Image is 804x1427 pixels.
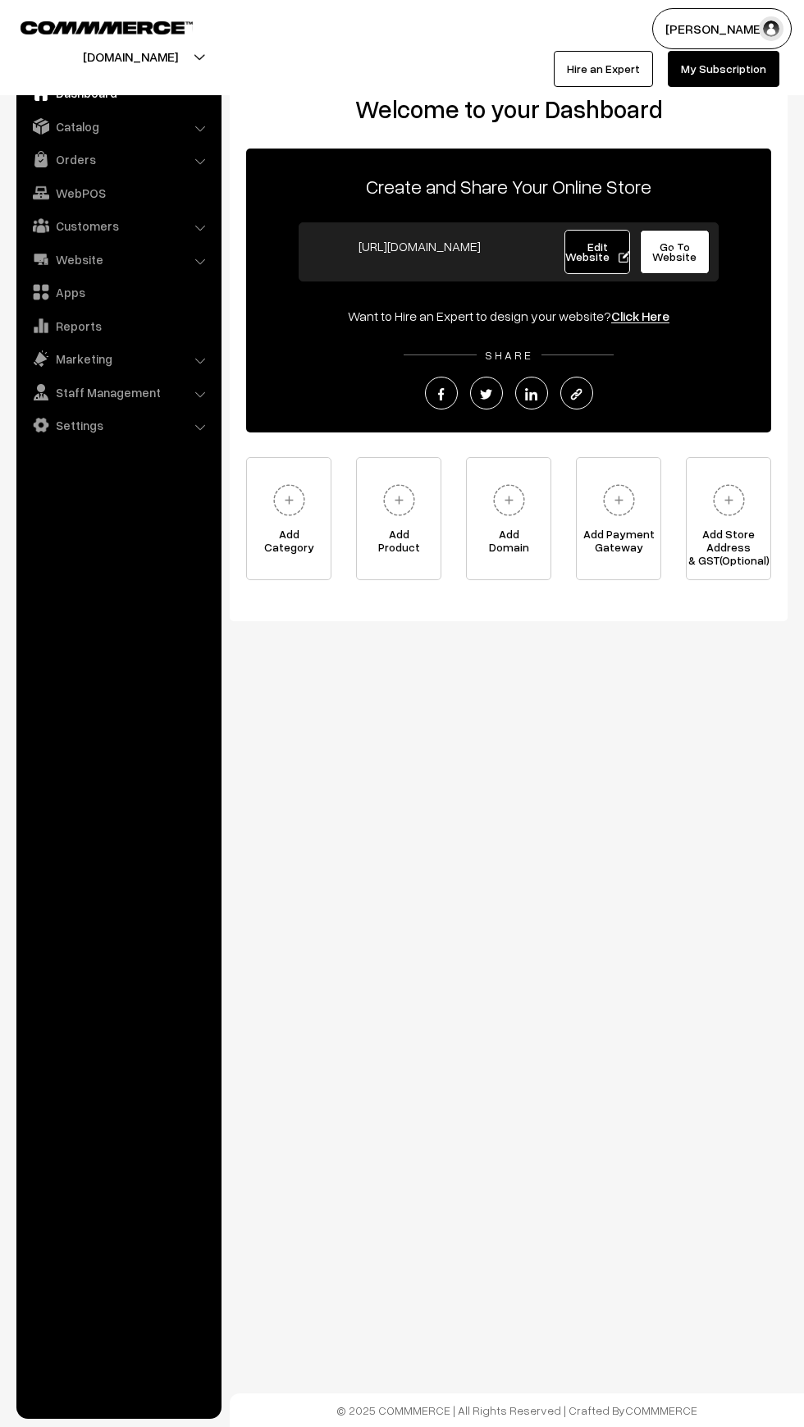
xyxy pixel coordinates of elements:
img: plus.svg [596,478,642,523]
a: Apps [21,277,216,307]
a: Marketing [21,344,216,373]
a: My Subscription [668,51,779,87]
span: Add Domain [467,528,550,560]
img: plus.svg [267,478,312,523]
span: SHARE [477,348,541,362]
span: Go To Website [652,240,697,263]
a: AddProduct [356,457,441,580]
a: Add PaymentGateway [576,457,661,580]
img: plus.svg [377,478,422,523]
a: Click Here [611,308,669,324]
footer: © 2025 COMMMERCE | All Rights Reserved | Crafted By [230,1393,804,1427]
img: COMMMERCE [21,21,193,34]
span: Add Payment Gateway [577,528,660,560]
h2: Welcome to your Dashboard [246,94,771,124]
a: AddCategory [246,457,331,580]
a: Edit Website [564,230,630,274]
span: Edit Website [565,240,630,263]
span: Add Store Address & GST(Optional) [687,528,770,560]
a: COMMMERCE [21,16,164,36]
img: user [759,16,783,41]
a: AddDomain [466,457,551,580]
span: Add Product [357,528,441,560]
a: WebPOS [21,178,216,208]
a: COMMMERCE [625,1403,697,1417]
a: Hire an Expert [554,51,653,87]
a: Orders [21,144,216,174]
a: Staff Management [21,377,216,407]
img: plus.svg [487,478,532,523]
div: Want to Hire an Expert to design your website? [246,306,771,326]
a: Go To Website [640,230,710,274]
a: Reports [21,311,216,341]
span: Add Category [247,528,331,560]
a: Customers [21,211,216,240]
a: Catalog [21,112,216,141]
button: [PERSON_NAME]… [652,8,792,49]
img: plus.svg [706,478,751,523]
p: Create and Share Your Online Store [246,172,771,201]
a: Add Store Address& GST(Optional) [686,457,771,580]
a: Website [21,245,216,274]
a: Settings [21,410,216,440]
button: [DOMAIN_NAME] [25,36,235,77]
